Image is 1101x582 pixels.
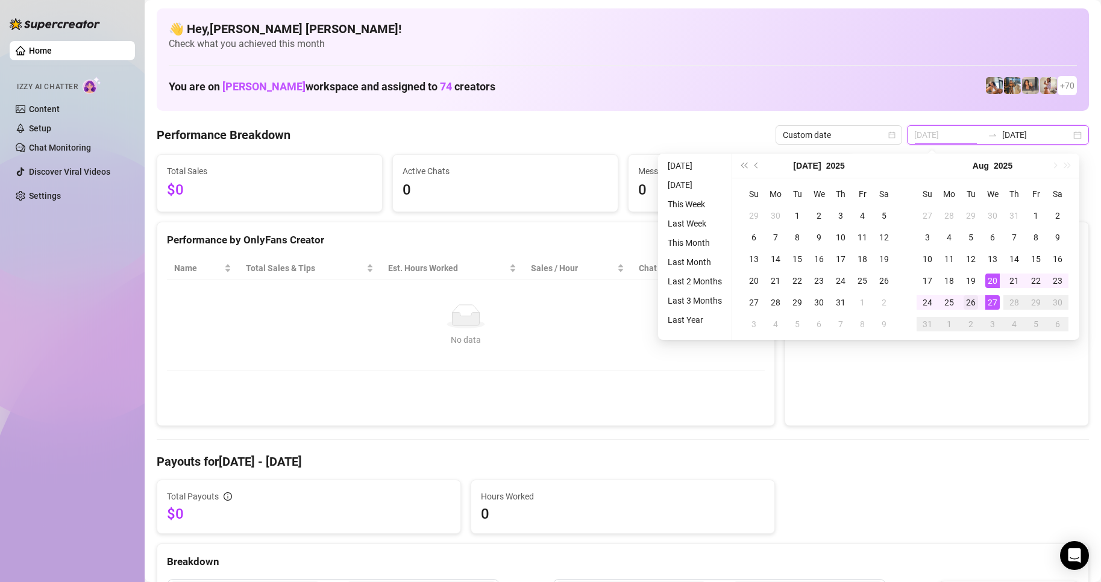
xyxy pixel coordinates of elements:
[663,293,727,308] li: Last 3 Months
[982,205,1003,227] td: 2025-07-30
[743,292,765,313] td: 2025-07-27
[808,292,830,313] td: 2025-07-30
[1050,274,1065,288] div: 23
[1047,270,1068,292] td: 2025-08-23
[1050,230,1065,245] div: 9
[169,80,495,93] h1: You are on workspace and assigned to creators
[982,270,1003,292] td: 2025-08-20
[855,317,870,331] div: 8
[1040,77,1057,94] img: Mia (@sexcmia)
[167,257,239,280] th: Name
[877,274,891,288] div: 26
[531,261,615,275] span: Sales / Hour
[920,295,935,310] div: 24
[994,154,1012,178] button: Choose a year
[169,20,1077,37] h4: 👋 Hey, [PERSON_NAME] [PERSON_NAME] !
[1003,183,1025,205] th: Th
[964,230,978,245] div: 5
[1003,248,1025,270] td: 2025-08-14
[852,205,873,227] td: 2025-07-04
[747,230,761,245] div: 6
[1050,208,1065,223] div: 2
[1047,292,1068,313] td: 2025-08-30
[29,104,60,114] a: Content
[982,292,1003,313] td: 2025-08-27
[982,248,1003,270] td: 2025-08-13
[938,227,960,248] td: 2025-08-04
[790,317,805,331] div: 5
[632,257,765,280] th: Chat Conversion
[1029,208,1043,223] div: 1
[873,292,895,313] td: 2025-08-02
[960,292,982,313] td: 2025-08-26
[830,292,852,313] td: 2025-07-31
[747,317,761,331] div: 3
[973,154,989,178] button: Choose a month
[639,261,748,275] span: Chat Conversion
[960,313,982,335] td: 2025-09-02
[812,295,826,310] div: 30
[743,227,765,248] td: 2025-07-06
[167,554,1079,570] div: Breakdown
[960,183,982,205] th: Tu
[985,208,1000,223] div: 30
[765,205,786,227] td: 2025-06-30
[985,295,1000,310] div: 27
[790,208,805,223] div: 1
[663,158,727,173] li: [DATE]
[812,274,826,288] div: 23
[960,248,982,270] td: 2025-08-12
[524,257,632,280] th: Sales / Hour
[888,131,896,139] span: calendar
[222,80,306,93] span: [PERSON_NAME]
[1060,541,1089,570] div: Open Intercom Messenger
[793,154,821,178] button: Choose a month
[988,130,997,140] span: to
[873,183,895,205] th: Sa
[982,227,1003,248] td: 2025-08-06
[747,208,761,223] div: 29
[964,295,978,310] div: 26
[808,205,830,227] td: 2025-07-02
[1007,208,1021,223] div: 31
[1007,274,1021,288] div: 21
[1029,317,1043,331] div: 5
[179,333,753,346] div: No data
[765,270,786,292] td: 2025-07-21
[1022,77,1039,94] img: Esmeralda (@esme_duhhh)
[833,274,848,288] div: 24
[786,292,808,313] td: 2025-07-29
[855,274,870,288] div: 25
[1029,274,1043,288] div: 22
[877,252,891,266] div: 19
[174,261,222,275] span: Name
[1002,128,1071,142] input: End date
[917,292,938,313] td: 2025-08-24
[743,183,765,205] th: Su
[833,295,848,310] div: 31
[388,261,507,275] div: Est. Hours Worked
[663,313,727,327] li: Last Year
[1007,252,1021,266] div: 14
[790,252,805,266] div: 15
[938,313,960,335] td: 2025-09-01
[830,227,852,248] td: 2025-07-10
[938,270,960,292] td: 2025-08-18
[960,227,982,248] td: 2025-08-05
[167,232,765,248] div: Performance by OnlyFans Creator
[768,208,783,223] div: 30
[768,295,783,310] div: 28
[873,313,895,335] td: 2025-08-09
[830,183,852,205] th: Th
[29,46,52,55] a: Home
[833,252,848,266] div: 17
[1003,292,1025,313] td: 2025-08-28
[638,164,844,178] span: Messages Sent
[663,216,727,231] li: Last Week
[985,252,1000,266] div: 13
[873,205,895,227] td: 2025-07-05
[855,208,870,223] div: 4
[960,205,982,227] td: 2025-07-29
[790,230,805,245] div: 8
[403,164,608,178] span: Active Chats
